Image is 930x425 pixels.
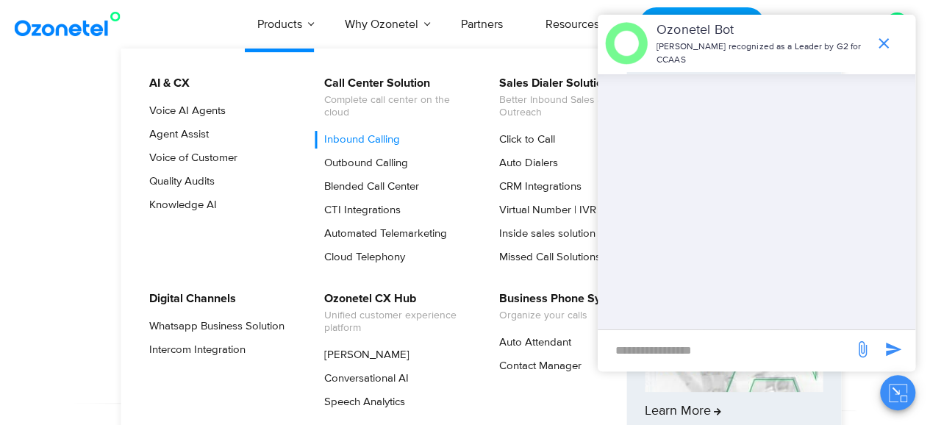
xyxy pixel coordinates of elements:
a: Call Center SolutionComplete call center on the cloud [315,74,471,121]
a: Ozonetel CX HubUnified customer experience platform [315,290,471,337]
a: Voice of Customer [140,149,240,167]
div: new-msg-input [605,337,846,364]
a: Automated Telemarketing [315,225,449,243]
a: Knowledge AI [140,196,219,214]
a: Voice AI Agents [140,102,228,120]
a: Digital Channels [140,290,238,308]
a: Blended Call Center [315,178,421,196]
div: Turn every conversation into a growth engine for your enterprise. [57,203,873,219]
a: Inbound Calling [315,131,402,149]
a: Business Phone SystemOrganize your calls [490,290,629,324]
a: Click to Call [490,131,557,149]
a: Intercom Integration [140,341,248,359]
button: Close chat [880,375,915,410]
img: header [605,22,648,65]
span: Better Inbound Sales & Outreach [499,94,644,119]
a: [PERSON_NAME] [315,346,412,364]
div: Customer Experiences [57,132,873,202]
a: CTI Integrations [315,201,403,219]
a: Auto Attendant [490,334,573,351]
span: send message [879,335,908,364]
span: send message [848,335,877,364]
span: end chat or minimize [869,29,898,58]
div: Orchestrate Intelligent [57,93,873,140]
a: Virtual Number | IVR Number [490,201,640,219]
p: Ozonetel Bot [657,21,868,40]
a: Sales Dialer SolutionBetter Inbound Sales & Outreach [490,74,646,121]
a: Cloud Telephony [315,249,407,266]
a: Request a Demo [639,7,765,42]
span: Organize your calls [499,310,627,322]
a: Whatsapp Business Solution [140,318,287,335]
span: Complete call center on the cloud [324,94,469,119]
a: Quality Audits [140,173,217,190]
a: Conversational AI [315,370,411,387]
a: CRM Integrations [490,178,584,196]
a: Auto Dialers [490,154,560,172]
span: Learn More [645,404,721,420]
a: Speech Analytics [315,393,407,411]
a: Missed Call Solutions [490,249,603,266]
a: Agent Assist [140,126,211,143]
a: Outbound Calling [315,154,410,172]
a: Inside sales solution [490,225,598,243]
a: Contact Manager [490,357,584,375]
p: [PERSON_NAME] recognized as a Leader by G2 for CCAAS [657,40,868,67]
a: AI & CX [140,74,192,93]
span: Unified customer experience platform [324,310,469,335]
